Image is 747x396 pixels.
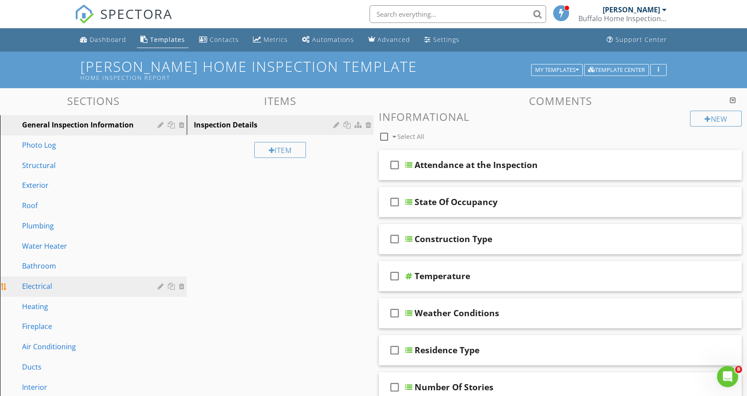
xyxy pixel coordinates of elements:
[22,120,145,130] div: General Inspection Information
[388,154,402,176] i: check_box_outline_blank
[22,301,145,312] div: Heating
[22,140,145,150] div: Photo Log
[210,35,239,44] div: Contacts
[264,35,288,44] div: Metrics
[415,234,492,244] div: Construction Type
[615,35,667,44] div: Support Center
[22,341,145,352] div: Air Conditioning
[365,32,414,48] a: Advanced
[388,228,402,250] i: check_box_outline_blank
[75,4,94,24] img: The Best Home Inspection Software - Spectora
[415,271,470,281] div: Temperature
[187,95,373,107] h3: Items
[100,4,173,23] span: SPECTORA
[603,5,660,14] div: [PERSON_NAME]
[22,241,145,251] div: Water Heater
[388,191,402,213] i: check_box_outline_blank
[370,5,546,23] input: Search everything...
[415,345,479,355] div: Residence Type
[415,160,538,170] div: Attendance at the Inspection
[388,265,402,287] i: check_box_outline_blank
[80,74,534,81] div: Home Inspection Report
[377,35,410,44] div: Advanced
[75,12,173,30] a: SPECTORA
[578,14,667,23] div: Buffalo Home Inspection Inc.
[22,362,145,372] div: Ducts
[735,366,742,373] span: 8
[254,142,306,158] div: Item
[379,95,742,107] h3: Comments
[415,382,494,392] div: Number Of Stories
[584,65,649,73] a: Template Center
[22,382,145,392] div: Interior
[584,64,649,76] button: Template Center
[531,64,583,76] button: My Templates
[388,303,402,324] i: check_box_outline_blank
[249,32,291,48] a: Metrics
[312,35,354,44] div: Automations
[690,111,742,127] div: New
[90,35,126,44] div: Dashboard
[298,32,358,48] a: Automations (Basic)
[76,32,130,48] a: Dashboard
[421,32,463,48] a: Settings
[603,32,671,48] a: Support Center
[22,180,145,191] div: Exterior
[22,160,145,171] div: Structural
[415,308,499,318] div: Weather Conditions
[415,197,498,207] div: State Of Occupancy
[194,120,336,130] div: Inspection Details
[535,67,579,73] div: My Templates
[379,111,742,123] h3: Informational
[22,261,145,271] div: Bathroom
[388,340,402,361] i: check_box_outline_blank
[22,281,145,291] div: Electrical
[588,67,645,73] div: Template Center
[22,220,145,231] div: Plumbing
[22,321,145,332] div: Fireplace
[80,59,667,81] h1: [PERSON_NAME] Home Inspection Template
[196,32,242,48] a: Contacts
[137,32,189,48] a: Templates
[397,132,424,141] span: Select All
[150,35,185,44] div: Templates
[433,35,460,44] div: Settings
[717,366,738,387] iframe: Intercom live chat
[22,200,145,211] div: Roof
